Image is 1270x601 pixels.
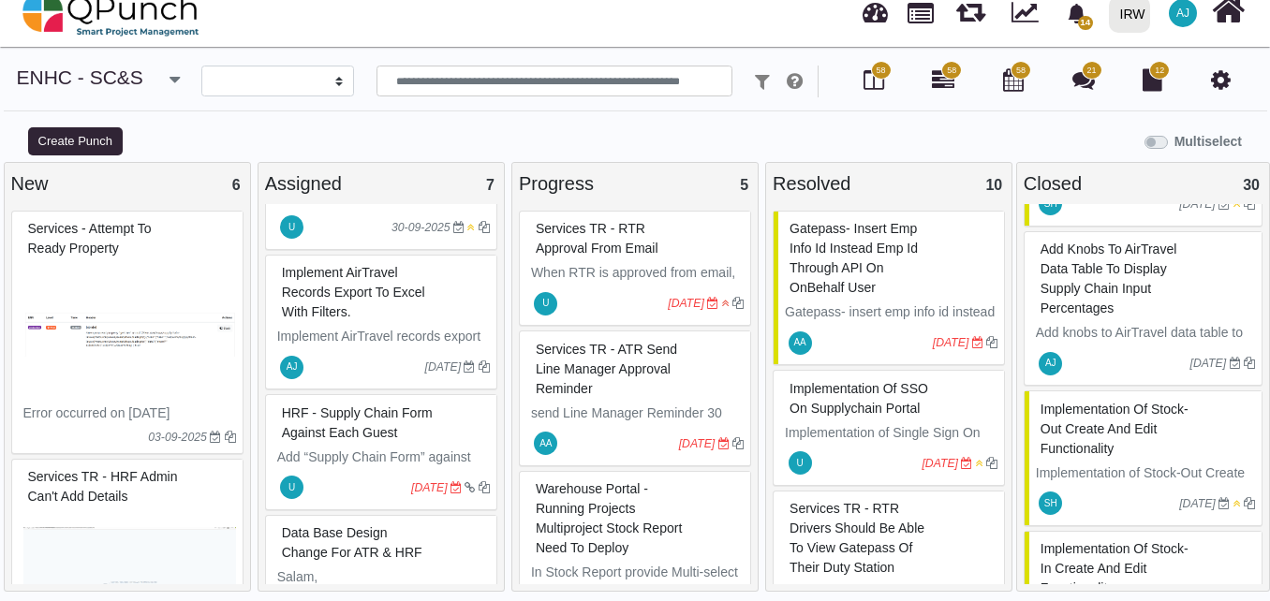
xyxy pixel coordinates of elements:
i: Due Date [718,438,730,449]
p: Error occurred on [DATE] [23,403,236,423]
span: AJ [1176,7,1189,19]
i: Clone [986,458,997,469]
span: 58 [947,65,956,78]
span: AJ [1045,359,1056,368]
span: Ahad Ahmed Taji [534,432,557,455]
i: Due Date [1218,198,1230,210]
span: Implementation of Stock-Out Create and Edit functionality [1036,465,1248,500]
i: [DATE] [933,336,969,349]
i: Clone [479,482,490,493]
p: send Line Manager Reminder 30 minutes before selected departure time in case of pending Status in... [531,403,744,482]
span: Usman.ali [534,292,557,315]
i: [DATE] [1179,198,1216,211]
span: U [288,483,295,492]
i: Gantt [932,68,954,91]
span: 58 [877,65,886,78]
svg: bell fill [1067,4,1086,23]
span: Usman.ali [280,215,303,239]
p: Implement AirTravel records export to Excel with filters. [277,327,490,366]
i: Medium [467,222,475,233]
span: #79866 [1041,402,1189,456]
i: [DATE] [424,360,461,374]
span: U [542,299,549,308]
i: Dependant Task [465,482,475,493]
i: Clone [732,438,744,449]
span: #82214 [536,342,677,396]
p: Salam, [277,567,490,587]
span: U [796,459,803,468]
p: When RTR is approved from email, it remains pending in the system. [531,263,744,302]
span: 58 [1016,65,1026,78]
span: Usman.ali [280,476,303,499]
div: Resolved [773,169,1005,198]
span: #83232 [790,221,918,295]
i: Calendar [1003,68,1024,91]
i: Clone [1244,358,1255,369]
span: Ahad Ahmed Taji [789,331,812,355]
span: #83507 [282,265,425,319]
i: [DATE] [1190,357,1227,370]
span: 12 [1155,65,1164,78]
i: Clone [225,432,236,443]
span: AA [793,338,805,347]
i: Due Date [1230,358,1241,369]
i: Due Date [210,432,221,443]
i: Due Date [961,458,972,469]
i: Clone [479,361,490,373]
div: Closed [1024,169,1263,198]
i: Clone [1244,498,1255,509]
img: eab94fe9-266a-47df-938d-e88a01c01077.png [23,263,236,403]
span: 6 [232,177,241,193]
i: [DATE] [1179,497,1216,510]
span: 5 [740,177,748,193]
div: Assigned [265,169,497,198]
span: #83257 [282,525,422,560]
span: AA [539,439,552,448]
a: ENHC - SC&S [17,66,143,88]
span: #79865 [1041,541,1189,595]
i: [DATE] [411,481,448,494]
p: Add knobs to AirTravel data table to display supply chain input percentages [1036,323,1255,382]
span: #83508 [1041,242,1177,315]
i: Clone [986,337,997,348]
i: Board [864,68,884,91]
div: Progress [519,169,751,198]
p: Implementation of Single Sign On (SSO) on supply- chain portal [785,423,997,462]
span: Abdullah Jahangir [1039,352,1062,375]
span: #81762 [536,481,682,555]
i: Clone [479,222,490,233]
i: 03-09-2025 [148,431,207,444]
span: SH [1044,199,1057,209]
i: Due Date [972,337,983,348]
i: Clone [732,298,744,309]
i: e.g: punch or !ticket or &Category or #label or @username or $priority or *iteration or ^addition... [787,72,803,91]
a: 58 [932,76,954,91]
span: 7 [486,177,495,193]
span: 14 [1078,16,1093,30]
i: 30-09-2025 [391,221,450,234]
i: [DATE] [679,437,716,450]
i: High [722,298,730,309]
div: New [11,169,244,198]
i: Due Date [453,222,465,233]
span: #82219 [28,469,178,504]
span: SH [1044,499,1057,508]
i: [DATE] [668,297,704,310]
i: Medium [1233,498,1241,509]
span: #83357 [282,405,433,440]
span: AJ [287,362,298,372]
span: #82215 [790,501,924,575]
span: #83222 [790,381,928,416]
i: Clone [1244,198,1255,210]
i: Due Date [1218,498,1230,509]
p: Add “Supply Chain Form” against each Guest, including option to accept or reject individual guest... [277,447,490,526]
span: Usman.ali [789,451,812,475]
p: Gatepass- insert emp info id instead emp id through API on onBehalf user [785,302,997,361]
i: [DATE] [922,457,958,470]
i: Medium [1233,198,1241,210]
span: 30 [1243,177,1260,193]
i: Punch Discussion [1072,68,1095,91]
span: #82975 [28,221,152,256]
span: Abdullah Jahangir [280,356,303,379]
span: 10 [985,177,1002,193]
